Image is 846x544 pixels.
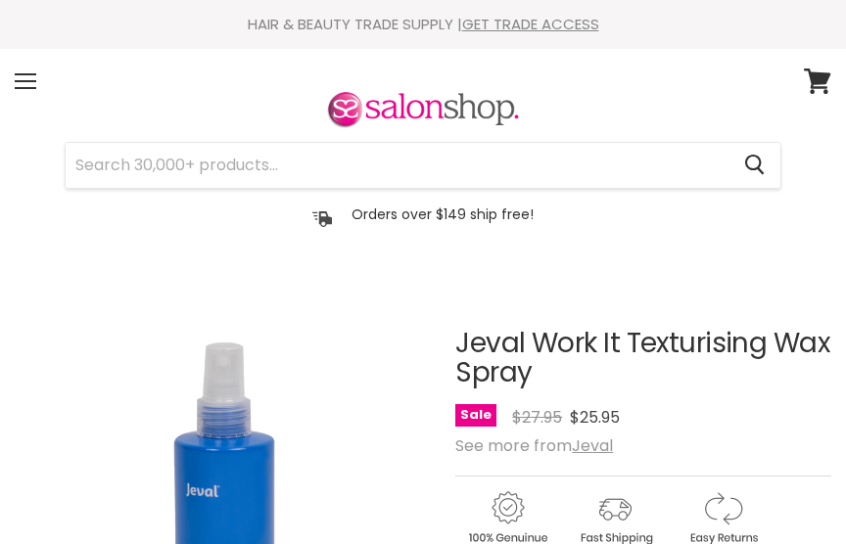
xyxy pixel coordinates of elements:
[66,143,728,188] input: Search
[455,404,496,427] span: Sale
[572,434,613,457] a: Jeval
[455,434,613,457] span: See more from
[728,143,780,188] button: Search
[512,406,562,429] span: $27.95
[65,142,781,189] form: Product
[455,329,831,389] h1: Jeval Work It Texturising Wax Spray
[462,14,599,34] a: GET TRADE ACCESS
[570,406,620,429] span: $25.95
[352,205,534,223] p: Orders over $149 ship free!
